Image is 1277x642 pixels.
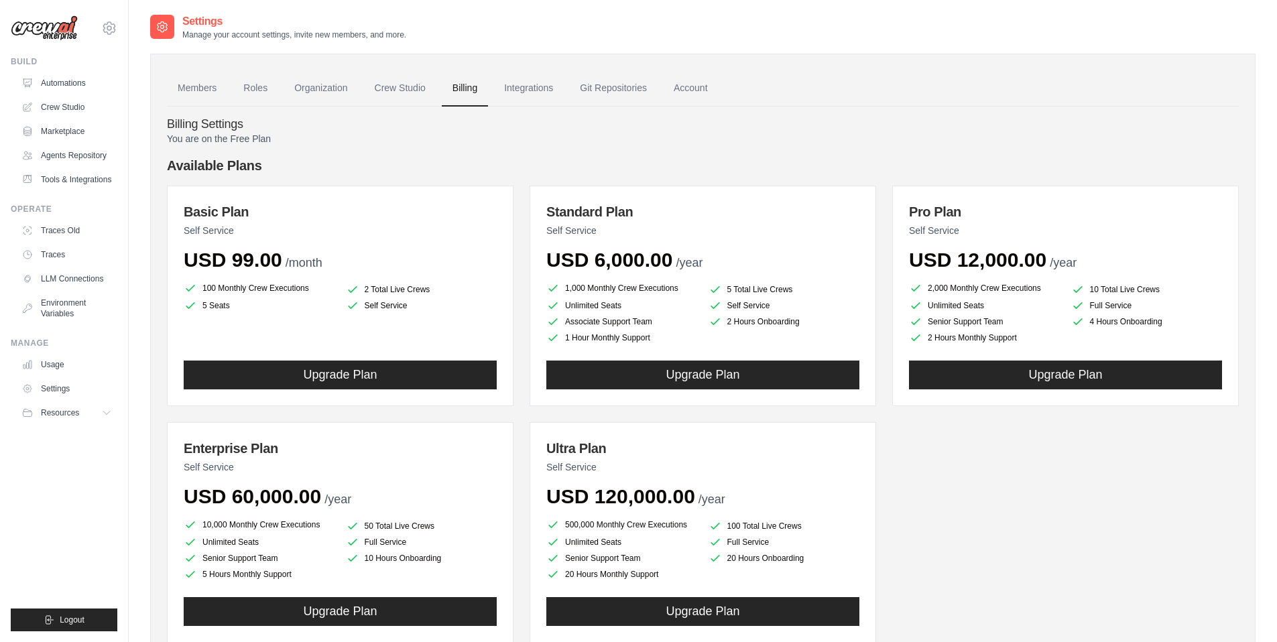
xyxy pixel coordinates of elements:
li: 2 Hours Onboarding [709,315,860,328]
p: Self Service [184,224,497,237]
span: USD 12,000.00 [909,249,1046,271]
li: 2 Total Live Crews [346,283,497,296]
a: Tools & Integrations [16,169,117,190]
span: USD 60,000.00 [184,485,321,507]
span: Resources [41,407,79,418]
li: Self Service [709,299,860,312]
span: USD 6,000.00 [546,249,672,271]
a: Automations [16,72,117,94]
li: 20 Hours Monthly Support [546,568,698,581]
li: 5 Hours Monthly Support [184,568,335,581]
a: Members [167,70,227,107]
a: Traces [16,244,117,265]
a: Billing [442,70,488,107]
li: Unlimited Seats [546,299,698,312]
li: 20 Hours Onboarding [709,552,860,565]
li: Full Service [709,535,860,549]
button: Upgrade Plan [909,361,1222,389]
a: Crew Studio [364,70,436,107]
a: Traces Old [16,220,117,241]
h4: Billing Settings [167,117,1239,132]
h3: Enterprise Plan [184,439,497,458]
p: Self Service [184,460,497,474]
span: Logout [60,615,84,625]
button: Upgrade Plan [184,361,497,389]
h2: Settings [182,13,406,29]
div: Manage [11,338,117,348]
li: 10 Hours Onboarding [346,552,497,565]
h3: Basic Plan [184,202,497,221]
span: USD 99.00 [184,249,282,271]
li: Full Service [1071,299,1223,312]
a: Marketplace [16,121,117,142]
button: Upgrade Plan [184,597,497,626]
div: Operate [11,204,117,214]
li: Full Service [346,535,497,549]
li: Senior Support Team [546,552,698,565]
p: Self Service [546,460,859,474]
button: Resources [16,402,117,424]
a: Usage [16,354,117,375]
li: Self Service [346,299,497,312]
span: USD 120,000.00 [546,485,695,507]
h3: Standard Plan [546,202,859,221]
h4: Available Plans [167,156,1239,175]
a: Git Repositories [569,70,658,107]
li: 100 Monthly Crew Executions [184,280,335,296]
a: Roles [233,70,278,107]
li: 1,000 Monthly Crew Executions [546,280,698,296]
li: 100 Total Live Crews [709,519,860,533]
li: Unlimited Seats [546,535,698,549]
a: LLM Connections [16,268,117,290]
li: 10,000 Monthly Crew Executions [184,517,335,533]
h3: Pro Plan [909,202,1222,221]
li: 5 Seats [184,299,335,312]
li: Senior Support Team [184,552,335,565]
li: Associate Support Team [546,315,698,328]
span: /year [324,493,351,506]
a: Settings [16,378,117,399]
li: 5 Total Live Crews [709,283,860,296]
a: Account [663,70,719,107]
li: Unlimited Seats [909,299,1060,312]
li: Senior Support Team [909,315,1060,328]
span: /year [676,256,703,269]
li: 4 Hours Onboarding [1071,315,1223,328]
button: Upgrade Plan [546,597,859,626]
a: Environment Variables [16,292,117,324]
a: Organization [284,70,358,107]
p: Self Service [909,224,1222,237]
li: 500,000 Monthly Crew Executions [546,517,698,533]
li: 10 Total Live Crews [1071,283,1223,296]
li: 2,000 Monthly Crew Executions [909,280,1060,296]
li: 2 Hours Monthly Support [909,331,1060,344]
a: Agents Repository [16,145,117,166]
h3: Ultra Plan [546,439,859,458]
img: Logo [11,15,78,41]
button: Upgrade Plan [546,361,859,389]
div: Build [11,56,117,67]
p: You are on the Free Plan [167,132,1239,145]
span: /month [286,256,322,269]
li: Unlimited Seats [184,535,335,549]
li: 50 Total Live Crews [346,519,497,533]
span: /year [1050,256,1077,269]
a: Crew Studio [16,97,117,118]
li: 1 Hour Monthly Support [546,331,698,344]
button: Logout [11,608,117,631]
span: /year [698,493,725,506]
p: Manage your account settings, invite new members, and more. [182,29,406,40]
p: Self Service [546,224,859,237]
a: Integrations [493,70,564,107]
